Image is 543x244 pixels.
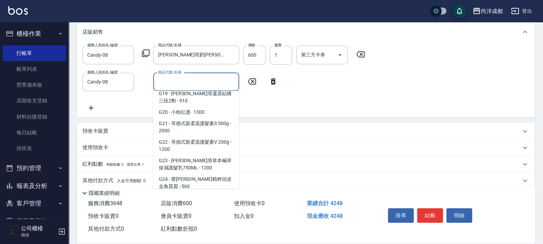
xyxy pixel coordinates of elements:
[248,43,255,48] label: 價格
[77,156,535,173] div: 紅利點數剩餘點數: 0換算比率: 1
[446,208,472,223] button: 明細
[417,208,443,223] button: 結帳
[470,4,506,18] button: 尚洋成都
[453,4,466,18] button: save
[127,163,144,166] span: 換算比率: 1
[161,225,197,232] span: 紅利點數折抵 0
[161,213,191,219] span: 會員卡販賣 0
[3,159,66,177] button: 預約管理
[3,177,66,195] button: 報表及分析
[117,178,146,183] span: 入金可用餘額: 0
[275,43,282,48] label: 數量
[307,200,343,207] span: 業績合計 4248
[153,107,239,118] span: G20 - 小粉紅護 - 1300
[3,93,66,109] a: 高階收支登錄
[77,140,535,156] div: 使用預收卡
[8,6,28,15] img: Logo
[3,61,66,77] a: 帳單列表
[5,225,19,239] img: Person
[388,208,414,223] button: 掛單
[87,43,118,48] label: 服務人員姓名/編號
[161,200,192,207] span: 店販消費 600
[3,212,66,230] button: 員工及薪資
[88,213,119,219] span: 預收卡販賣 0
[77,173,535,189] div: 其他付款方式入金可用餘額: 0
[153,136,239,155] span: G22 - 哥德式新柔漾護髮素V 200g - 1200
[82,160,144,168] p: 紅利點數
[82,29,103,36] p: 店販銷售
[158,43,181,48] label: 商品代號/名稱
[107,163,124,166] span: 剩餘點數: 0
[89,190,120,197] p: 隱藏業績明細
[3,141,66,156] a: 排班表
[3,45,66,61] a: 打帳單
[234,213,254,219] span: 扣入金 0
[508,5,535,18] button: 登出
[21,232,56,238] p: 櫃檯
[307,213,343,219] span: 現金應收 4248
[82,144,108,151] p: 使用預收卡
[234,200,265,207] span: 使用預收卡 0
[3,109,66,125] a: 材料自購登錄
[88,225,124,232] span: 其他付款方式 0
[153,88,239,107] span: G19 - [PERSON_NAME]塔還原結構三段2劑 - 910
[77,21,535,43] div: 店販銷售
[77,123,535,140] div: 預收卡販賣
[153,174,239,192] span: G24 - 蕾[PERSON_NAME]精粹頭皮去角質霜 - 560
[3,125,66,141] a: 每日結帳
[21,225,56,232] h5: 公司櫃檯
[334,49,345,60] button: Open
[153,155,239,174] span: G23 - [PERSON_NAME]塔草本極萃保濕護髮乳750ML - 1200
[158,70,181,75] label: 商品代號/名稱
[3,25,66,43] button: 櫃檯作業
[481,7,503,15] div: 尚洋成都
[3,77,66,93] a: 營業儀表板
[82,177,146,185] p: 其他付款方式
[87,70,118,75] label: 服務人員姓名/編號
[88,200,122,207] span: 服務消費 3648
[82,127,108,135] p: 預收卡販賣
[3,195,66,212] button: 客戶管理
[153,118,239,136] span: G21 - 哥德式新柔漾護髮素S 500g - 2000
